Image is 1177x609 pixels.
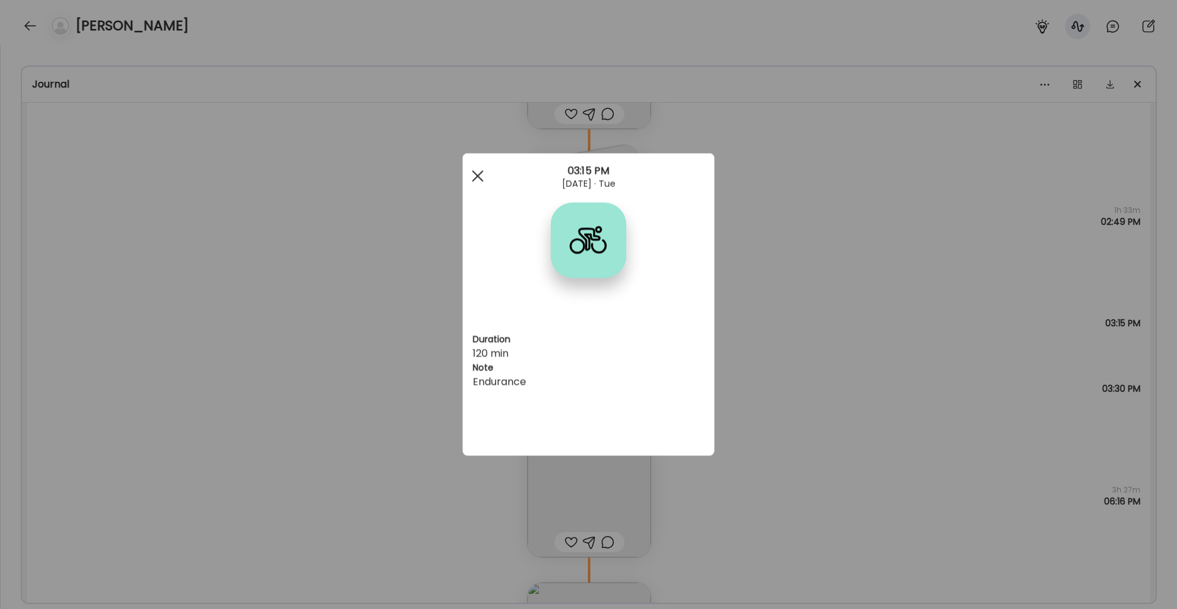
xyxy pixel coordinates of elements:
div: Endurance [473,375,704,390]
h3: Note [473,361,704,375]
div: 03:15 PM [463,164,714,179]
h3: Duration [473,333,704,346]
div: [DATE] · Tue [463,179,714,189]
div: 120 min [473,346,704,390]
